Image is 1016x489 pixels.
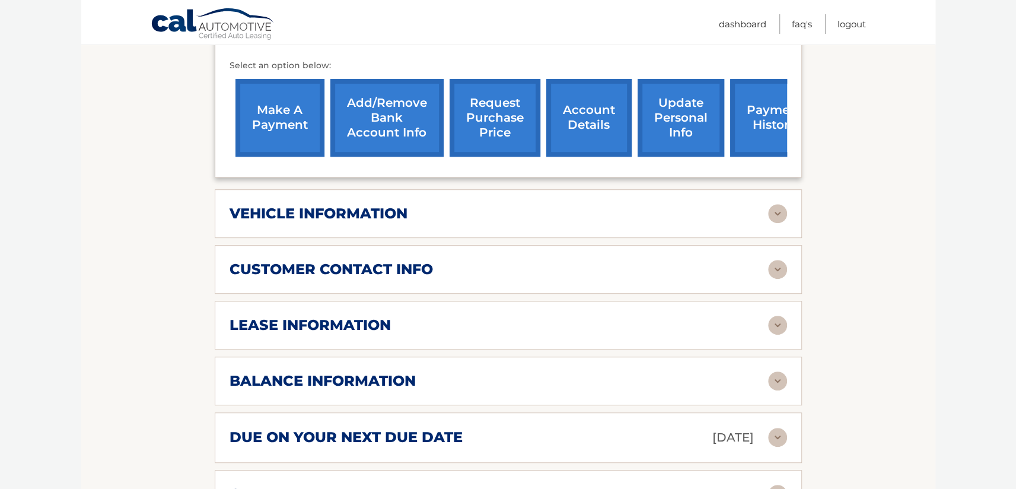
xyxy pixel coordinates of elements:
[330,79,444,157] a: Add/Remove bank account info
[768,316,787,335] img: accordion-rest.svg
[230,316,391,334] h2: lease information
[768,260,787,279] img: accordion-rest.svg
[230,59,787,73] p: Select an option below:
[712,427,754,448] p: [DATE]
[450,79,540,157] a: request purchase price
[730,79,819,157] a: payment history
[768,428,787,447] img: accordion-rest.svg
[638,79,724,157] a: update personal info
[235,79,324,157] a: make a payment
[230,205,407,223] h2: vehicle information
[837,14,866,34] a: Logout
[792,14,812,34] a: FAQ's
[546,79,632,157] a: account details
[230,261,433,278] h2: customer contact info
[230,428,463,446] h2: due on your next due date
[768,204,787,223] img: accordion-rest.svg
[768,371,787,390] img: accordion-rest.svg
[230,372,416,390] h2: balance information
[719,14,766,34] a: Dashboard
[151,8,275,42] a: Cal Automotive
